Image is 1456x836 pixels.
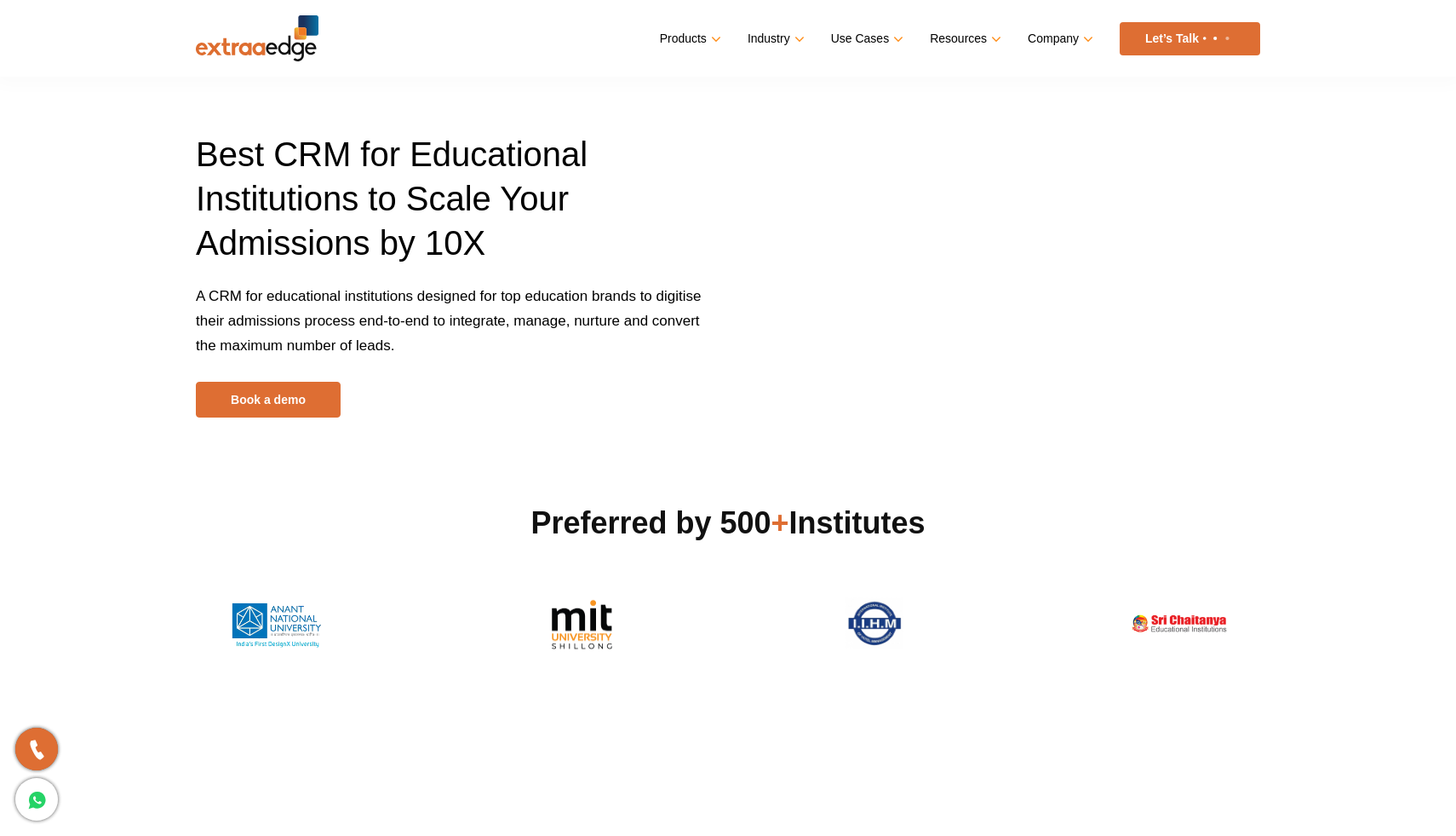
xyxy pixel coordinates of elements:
[196,503,1260,544] h2: Preferred by 500 Institutes
[196,382,341,418] a: Book a demo
[1120,22,1260,55] a: Let’s Talk
[930,26,998,51] a: Resources
[196,132,715,284] h1: Best CRM for Educational Institutions to Scale Your Admissions by 10X
[748,26,801,51] a: Industry
[1028,26,1090,51] a: Company
[771,505,789,540] span: +
[660,26,718,51] a: Products
[831,26,900,51] a: Use Cases
[196,284,715,382] p: A CRM for educational institutions designed for top education brands to digitise their admissions...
